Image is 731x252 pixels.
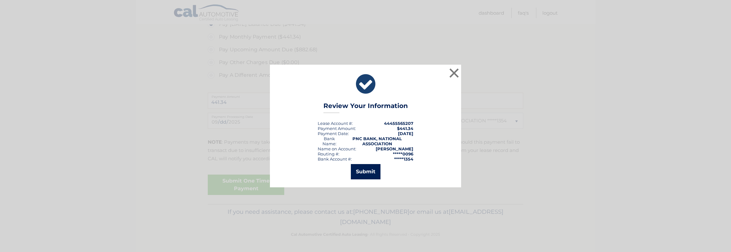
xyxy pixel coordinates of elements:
div: Lease Account #: [318,121,353,126]
div: Payment Amount: [318,126,356,131]
div: Name on Account: [318,146,356,151]
div: : [318,131,349,136]
button: Submit [351,164,380,179]
strong: [PERSON_NAME] [376,146,413,151]
div: Routing #: [318,151,339,156]
button: × [448,67,460,79]
strong: 44455565207 [384,121,413,126]
span: Payment Date [318,131,348,136]
span: $441.34 [397,126,413,131]
strong: PNC BANK, NATIONAL ASSOCIATION [352,136,402,146]
h3: Review Your Information [323,102,408,113]
div: Bank Account #: [318,156,352,162]
span: [DATE] [398,131,413,136]
div: Bank Name: [318,136,341,146]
